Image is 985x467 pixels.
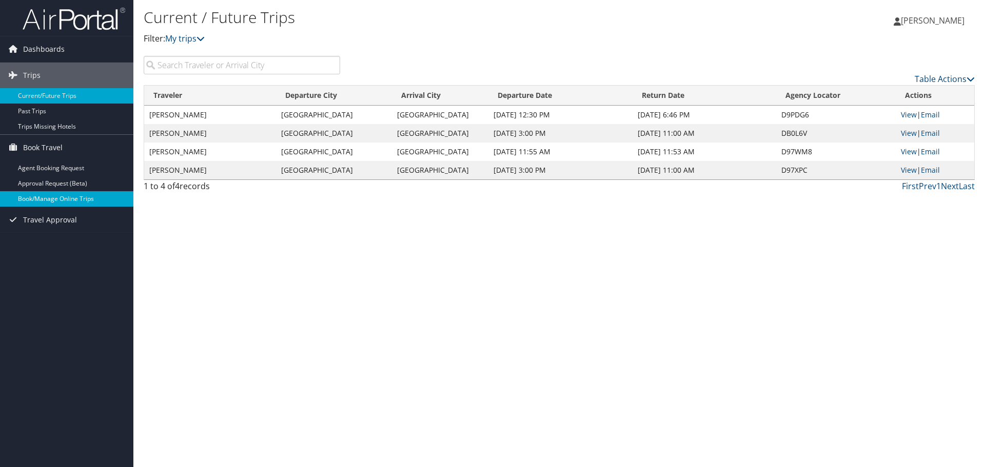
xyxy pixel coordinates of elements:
[144,106,276,124] td: [PERSON_NAME]
[144,32,698,46] p: Filter:
[488,124,632,143] td: [DATE] 3:00 PM
[165,33,205,44] a: My trips
[392,124,488,143] td: [GEOGRAPHIC_DATA]
[392,161,488,179] td: [GEOGRAPHIC_DATA]
[23,36,65,62] span: Dashboards
[901,110,917,119] a: View
[776,86,896,106] th: Agency Locator: activate to sort column ascending
[919,180,936,192] a: Prev
[392,86,488,106] th: Arrival City: activate to sort column ascending
[896,143,974,161] td: |
[633,106,776,124] td: [DATE] 6:46 PM
[901,128,917,138] a: View
[144,56,340,74] input: Search Traveler or Arrival City
[488,86,632,106] th: Departure Date: activate to sort column descending
[776,106,896,124] td: D9PDG6
[633,161,776,179] td: [DATE] 11:00 AM
[144,124,276,143] td: [PERSON_NAME]
[921,128,940,138] a: Email
[901,165,917,175] a: View
[144,86,276,106] th: Traveler: activate to sort column ascending
[896,124,974,143] td: |
[276,106,392,124] td: [GEOGRAPHIC_DATA]
[633,143,776,161] td: [DATE] 11:53 AM
[921,165,940,175] a: Email
[144,180,340,197] div: 1 to 4 of records
[901,147,917,156] a: View
[896,86,974,106] th: Actions
[276,124,392,143] td: [GEOGRAPHIC_DATA]
[633,124,776,143] td: [DATE] 11:00 AM
[488,161,632,179] td: [DATE] 3:00 PM
[488,106,632,124] td: [DATE] 12:30 PM
[633,86,776,106] th: Return Date: activate to sort column ascending
[488,143,632,161] td: [DATE] 11:55 AM
[915,73,975,85] a: Table Actions
[921,147,940,156] a: Email
[392,106,488,124] td: [GEOGRAPHIC_DATA]
[392,143,488,161] td: [GEOGRAPHIC_DATA]
[23,207,77,233] span: Travel Approval
[144,143,276,161] td: [PERSON_NAME]
[276,161,392,179] td: [GEOGRAPHIC_DATA]
[921,110,940,119] a: Email
[941,180,959,192] a: Next
[936,180,941,192] a: 1
[144,7,698,28] h1: Current / Future Trips
[276,143,392,161] td: [GEOGRAPHIC_DATA]
[175,180,180,192] span: 4
[902,180,919,192] a: First
[23,63,41,88] span: Trips
[776,161,896,179] td: D97XPC
[894,5,975,36] a: [PERSON_NAME]
[23,135,63,160] span: Book Travel
[901,15,964,26] span: [PERSON_NAME]
[776,124,896,143] td: DB0L6V
[276,86,392,106] th: Departure City: activate to sort column ascending
[144,161,276,179] td: [PERSON_NAME]
[776,143,896,161] td: D97WM8
[959,180,975,192] a: Last
[896,161,974,179] td: |
[23,7,125,31] img: airportal-logo.png
[896,106,974,124] td: |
